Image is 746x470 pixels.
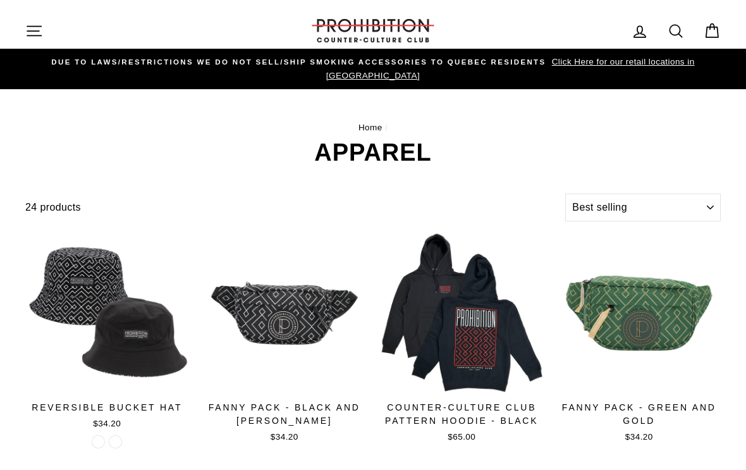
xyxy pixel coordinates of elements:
span: / [385,123,388,132]
div: $34.20 [203,431,367,443]
img: PROHIBITION COUNTER-CULTURE CLUB [310,19,436,42]
div: $65.00 [380,431,544,443]
h1: APPAREL [25,140,721,164]
div: $34.20 [558,431,721,443]
div: FANNY PACK - BLACK AND [PERSON_NAME] [203,401,367,428]
a: Counter-Culture Club Pattern Hoodie - Black$65.00 [380,231,544,447]
div: $34.20 [25,417,189,430]
div: 24 products [25,199,561,216]
div: REVERSIBLE BUCKET HAT [25,401,189,414]
a: FANNY PACK - BLACK AND [PERSON_NAME]$34.20 [203,231,367,447]
div: Counter-Culture Club Pattern Hoodie - Black [380,401,544,428]
div: FANNY PACK - GREEN AND GOLD [558,401,721,428]
a: DUE TO LAWS/restrictions WE DO NOT SELL/SHIP SMOKING ACCESSORIES to qUEBEC RESIDENTS Click Here f... [28,55,718,83]
a: REVERSIBLE BUCKET HAT$34.20 [25,231,189,434]
a: Home [358,123,382,132]
span: DUE TO LAWS/restrictions WE DO NOT SELL/SHIP SMOKING ACCESSORIES to qUEBEC RESIDENTS [51,58,546,66]
a: FANNY PACK - GREEN AND GOLD$34.20 [558,231,721,447]
span: Click Here for our retail locations in [GEOGRAPHIC_DATA] [326,57,695,80]
nav: breadcrumbs [25,121,721,135]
